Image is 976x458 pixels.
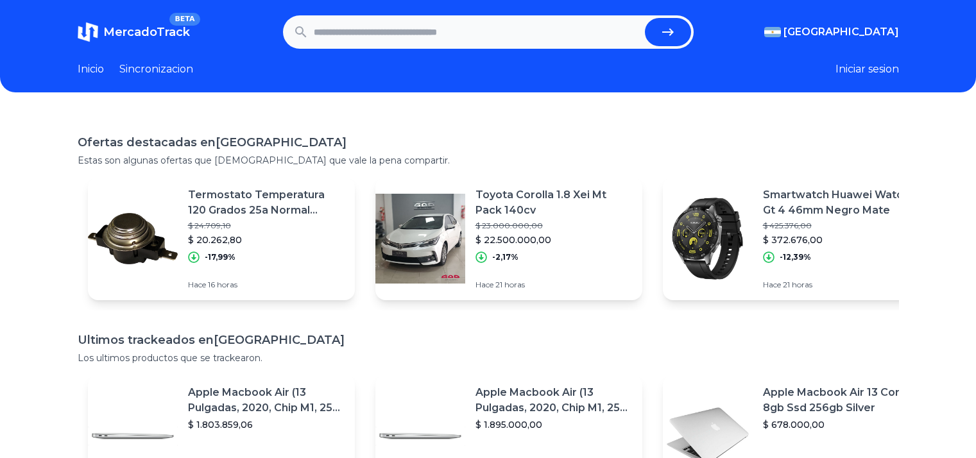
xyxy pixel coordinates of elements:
h1: Ofertas destacadas en [GEOGRAPHIC_DATA] [78,133,899,151]
p: Hace 21 horas [763,280,920,290]
button: [GEOGRAPHIC_DATA] [764,24,899,40]
p: $ 425.376,00 [763,221,920,231]
p: Smartwatch Huawei Watch Gt 4 46mm Negro Mate [763,187,920,218]
a: Featured imageToyota Corolla 1.8 Xei Mt Pack 140cv$ 23.000.000,00$ 22.500.000,00-2,17%Hace 21 horas [375,177,642,300]
p: Toyota Corolla 1.8 Xei Mt Pack 140cv [475,187,632,218]
p: Hace 21 horas [475,280,632,290]
h1: Ultimos trackeados en [GEOGRAPHIC_DATA] [78,331,899,349]
a: Featured imageSmartwatch Huawei Watch Gt 4 46mm Negro Mate$ 425.376,00$ 372.676,00-12,39%Hace 21 ... [663,177,930,300]
p: Apple Macbook Air (13 Pulgadas, 2020, Chip M1, 256 Gb De Ssd, 8 Gb De Ram) - Plata [188,385,345,416]
p: $ 23.000.000,00 [475,221,632,231]
a: Inicio [78,62,104,77]
p: $ 1.803.859,06 [188,418,345,431]
p: Estas son algunas ofertas que [DEMOGRAPHIC_DATA] que vale la pena compartir. [78,154,899,167]
img: Argentina [764,27,781,37]
p: $ 1.895.000,00 [475,418,632,431]
img: MercadoTrack [78,22,98,42]
p: -12,39% [780,252,811,262]
a: MercadoTrackBETA [78,22,190,42]
p: Apple Macbook Air (13 Pulgadas, 2020, Chip M1, 256 Gb De Ssd, 8 Gb De Ram) - Plata [475,385,632,416]
p: Hace 16 horas [188,280,345,290]
span: [GEOGRAPHIC_DATA] [783,24,899,40]
span: BETA [169,13,200,26]
p: Los ultimos productos que se trackearon. [78,352,899,364]
button: Iniciar sesion [835,62,899,77]
p: $ 678.000,00 [763,418,920,431]
p: $ 372.676,00 [763,233,920,246]
p: -17,99% [205,252,235,262]
a: Sincronizacion [119,62,193,77]
p: $ 20.262,80 [188,233,345,246]
a: Featured imageTermostato Temperatura 120 Grados 25a Normal Cerrado$ 24.709,10$ 20.262,80-17,99%Ha... [88,177,355,300]
p: $ 22.500.000,00 [475,233,632,246]
p: Apple Macbook Air 13 Core I5 8gb Ssd 256gb Silver [763,385,920,416]
img: Featured image [663,194,753,284]
p: Termostato Temperatura 120 Grados 25a Normal Cerrado [188,187,345,218]
img: Featured image [88,194,178,284]
img: Featured image [375,194,465,284]
span: MercadoTrack [103,25,190,39]
p: -2,17% [492,252,518,262]
p: $ 24.709,10 [188,221,345,231]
